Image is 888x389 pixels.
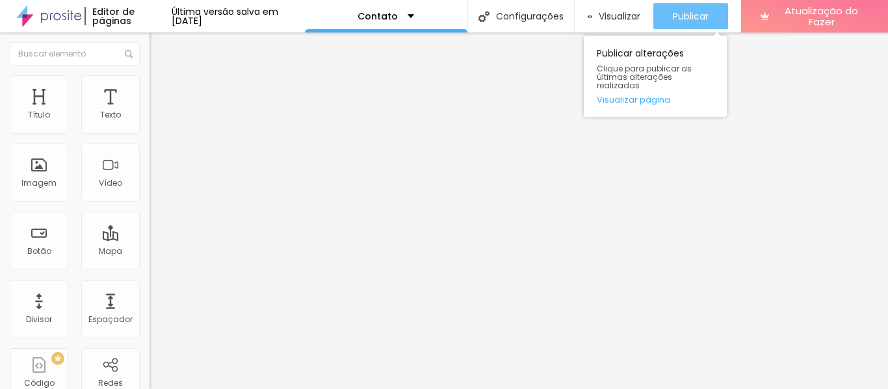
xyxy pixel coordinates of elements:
[597,94,670,106] font: Visualizar página
[100,109,121,120] font: Texto
[88,314,133,325] font: Espaçador
[26,314,52,325] font: Divisor
[785,4,858,29] font: Atualização do Fazer
[21,177,57,188] font: Imagem
[10,42,140,66] input: Buscar elemento
[575,3,653,29] button: Visualizar
[599,10,640,23] font: Visualizar
[597,95,714,104] a: Visualizar página
[27,245,51,257] font: Botão
[673,10,709,23] font: Publicar
[125,50,133,58] img: Ícone
[478,11,490,22] img: Ícone
[28,109,50,120] font: Título
[653,3,728,29] button: Publicar
[588,11,592,22] img: view-1.svg
[358,10,398,23] font: Contato
[597,47,684,60] font: Publicar alterações
[597,63,692,91] font: Clique para publicar as últimas alterações realizadas
[496,10,564,23] font: Configurações
[92,5,135,27] font: Editor de páginas
[99,177,122,188] font: Vídeo
[172,5,278,27] font: Última versão salva em [DATE]
[99,245,122,257] font: Mapa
